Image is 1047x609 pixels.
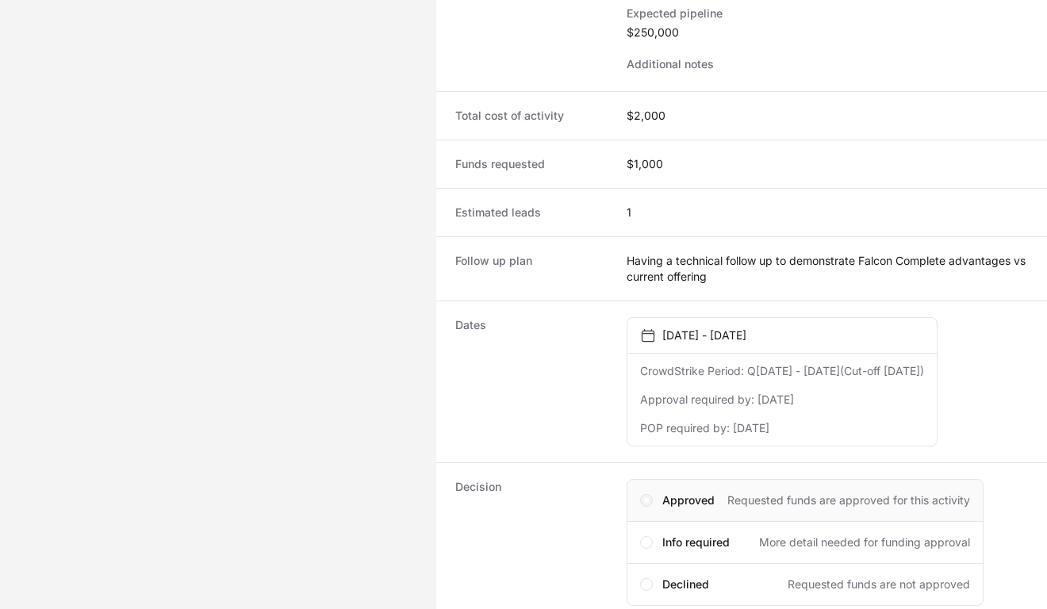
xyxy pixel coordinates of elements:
[662,327,746,343] p: [DATE] - [DATE]
[455,205,608,220] dt: Estimated leads
[455,253,608,285] dt: Follow up plan
[627,253,1028,285] dd: Having a technical follow up to demonstrate Falcon Complete advantages vs current offering
[640,420,730,436] dt: POP required by:
[840,364,924,377] span: (Cut-off [DATE])
[627,108,665,124] dd: $2,000
[455,479,608,606] dt: Decision
[662,492,715,508] span: Approved
[627,205,631,220] dd: 1
[640,363,744,379] dt: CrowdStrike Period:
[640,392,754,408] dt: Approval required by:
[662,576,709,592] span: Declined
[455,108,608,124] dt: Total cost of activity
[627,25,773,40] dd: $250,000
[627,156,663,172] dd: $1,000
[455,156,608,172] dt: Funds requested
[733,420,769,436] dd: [DATE]
[662,534,730,550] span: Info required
[747,363,924,379] dd: Q[DATE] - [DATE]
[759,534,970,550] span: More detail needed for funding approval
[627,6,773,21] dt: Expected pipeline
[627,56,773,72] dt: Additional notes
[788,576,970,592] span: Requested funds are not approved
[455,317,608,446] dt: Dates
[757,392,794,408] dd: [DATE]
[727,492,970,508] span: Requested funds are approved for this activity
